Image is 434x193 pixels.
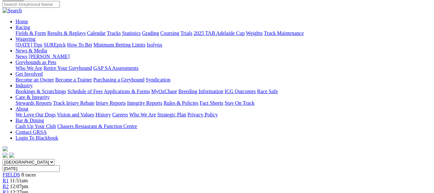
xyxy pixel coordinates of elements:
a: About [16,106,28,112]
a: Calendar [87,30,106,36]
a: 2025 TAB Adelaide Cup [194,30,245,36]
a: Statistics [122,30,141,36]
div: About [16,112,431,118]
a: Vision and Values [57,112,94,117]
a: Racing [16,25,30,30]
a: Bar & Dining [16,118,44,123]
a: Rules & Policies [164,100,198,106]
a: Race Safe [257,89,278,94]
a: MyOzChase [151,89,177,94]
a: Fields & Form [16,30,46,36]
a: Syndication [146,77,170,82]
a: Get Involved [16,71,43,77]
div: Bar & Dining [16,123,431,129]
a: Chasers Restaurant & Function Centre [57,123,137,129]
a: How To Bet [67,42,92,48]
a: R2 [3,184,9,189]
a: Privacy Policy [187,112,218,117]
a: Greyhounds as Pets [16,59,56,65]
a: Retire Your Greyhound [44,65,92,71]
a: Wagering [16,36,36,42]
a: Integrity Reports [127,100,162,106]
div: News & Media [16,54,431,59]
a: Isolynx [147,42,162,48]
span: 11:51am [10,178,28,183]
a: Weights [246,30,263,36]
a: Tracks [107,30,121,36]
a: Become a Trainer [55,77,92,82]
a: FIELDS [3,172,20,177]
a: Contact GRSA [16,129,47,135]
a: Results & Replays [47,30,86,36]
a: Trials [180,30,192,36]
a: Care & Integrity [16,94,50,100]
a: Minimum Betting Limits [93,42,145,48]
a: Schedule of Fees [67,89,102,94]
div: Get Involved [16,77,431,83]
span: 12:07pm [10,184,28,189]
a: We Love Our Dogs [16,112,56,117]
a: [PERSON_NAME] [28,54,69,59]
a: Applications & Forms [104,89,150,94]
img: Search [3,8,22,14]
a: Cash Up Your Club [16,123,56,129]
a: Track Maintenance [264,30,304,36]
div: Greyhounds as Pets [16,65,431,71]
input: Search [3,1,60,8]
a: Stay On Track [225,100,254,106]
a: Bookings & Scratchings [16,89,66,94]
img: twitter.svg [9,153,14,158]
a: History [95,112,111,117]
a: Breeding Information [178,89,223,94]
a: Injury Reports [96,100,126,106]
a: News [16,54,27,59]
div: Wagering [16,42,431,48]
a: Fact Sheets [200,100,223,106]
a: Become an Owner [16,77,54,82]
div: Racing [16,30,431,36]
a: News & Media [16,48,47,53]
img: facebook.svg [3,153,8,158]
a: SUREpick [44,42,66,48]
a: Who We Are [16,65,42,71]
input: Select date [3,165,60,172]
a: [DATE] Tips [16,42,42,48]
a: Home [16,19,28,24]
a: GAP SA Assessments [93,65,139,71]
a: ICG Outcomes [225,89,256,94]
a: Purchasing a Greyhound [93,77,144,82]
a: Stewards Reports [16,100,52,106]
div: Care & Integrity [16,100,431,106]
a: Careers [112,112,128,117]
span: 8 races [21,172,36,177]
a: Coursing [160,30,179,36]
a: Login To Blackbook [16,135,58,141]
a: Who We Are [129,112,156,117]
a: Track Injury Rebate [53,100,94,106]
a: R1 [3,178,9,183]
div: Industry [16,89,431,94]
a: Strategic Plan [157,112,186,117]
img: logo-grsa-white.png [3,146,8,151]
a: Grading [142,30,159,36]
a: Industry [16,83,33,88]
